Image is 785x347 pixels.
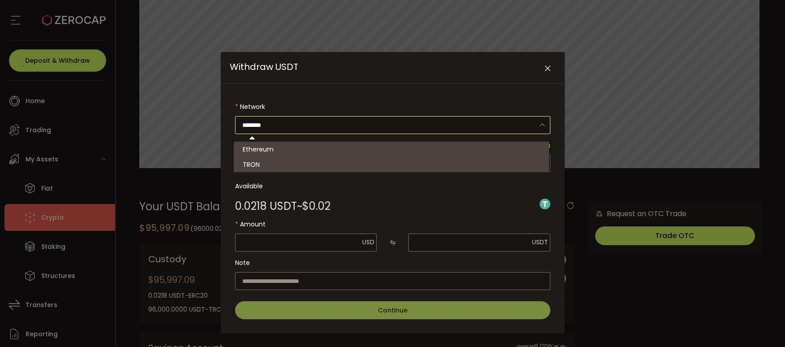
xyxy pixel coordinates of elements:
button: Continue [235,301,550,319]
button: Close [540,61,556,77]
div: ~ [235,201,330,212]
span: Add new address [497,136,550,154]
label: Amount [235,215,550,233]
span: Ethereum [243,145,274,154]
span: Withdraw USDT [230,61,298,73]
label: Available [235,177,550,195]
span: USDT [532,238,548,247]
iframe: Chat Widget [740,304,785,347]
span: 0.0218 USDT [235,201,297,212]
div: Withdraw USDT [221,52,565,334]
span: USD [362,238,374,247]
span: Continue [378,306,408,315]
span: $0.02 [302,201,330,212]
label: Network [235,98,550,116]
span: TRON [243,160,260,169]
label: Note [235,254,550,272]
